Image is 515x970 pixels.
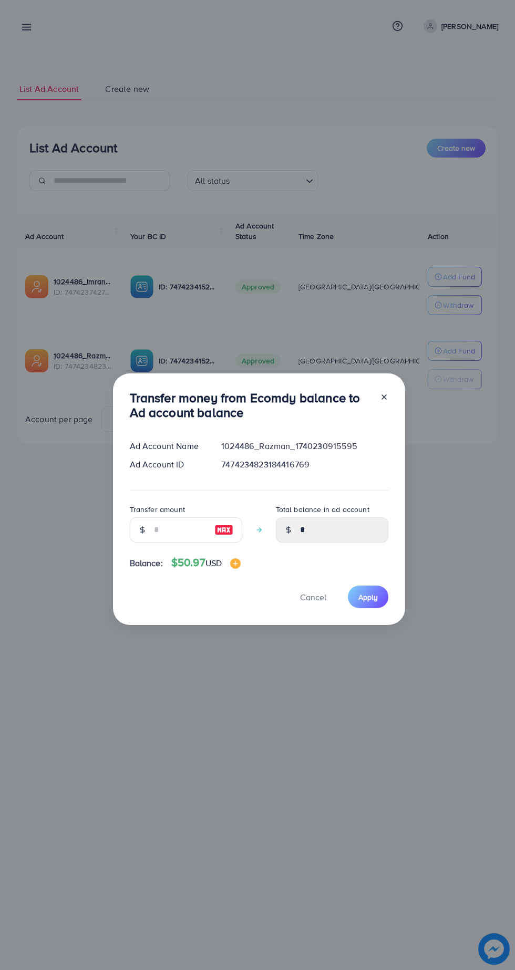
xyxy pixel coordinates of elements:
[121,458,213,471] div: Ad Account ID
[348,586,388,608] button: Apply
[171,556,241,569] h4: $50.97
[214,524,233,536] img: image
[205,557,222,569] span: USD
[358,592,378,602] span: Apply
[121,440,213,452] div: Ad Account Name
[287,586,339,608] button: Cancel
[230,558,241,569] img: image
[300,591,326,603] span: Cancel
[130,390,372,421] h3: Transfer money from Ecomdy balance to Ad account balance
[213,458,396,471] div: 7474234823184416769
[130,557,163,569] span: Balance:
[213,440,396,452] div: 1024486_Razman_1740230915595
[276,504,369,515] label: Total balance in ad account
[130,504,185,515] label: Transfer amount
